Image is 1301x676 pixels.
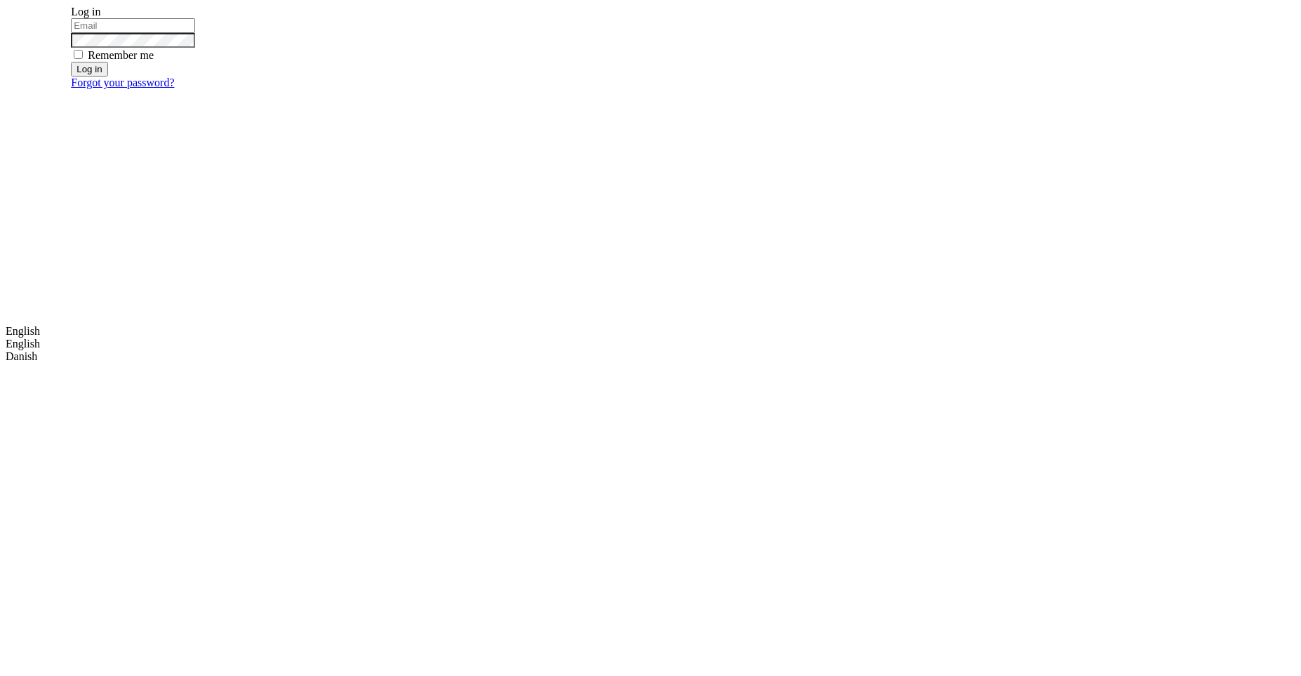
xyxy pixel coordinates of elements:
[71,18,195,33] input: Email
[71,62,107,77] button: Log in
[71,77,174,88] a: Forgot your password?
[6,338,40,350] a: English
[6,325,40,337] span: English
[88,49,154,61] label: Remember me
[71,6,387,18] div: Log in
[6,350,37,362] a: Danish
